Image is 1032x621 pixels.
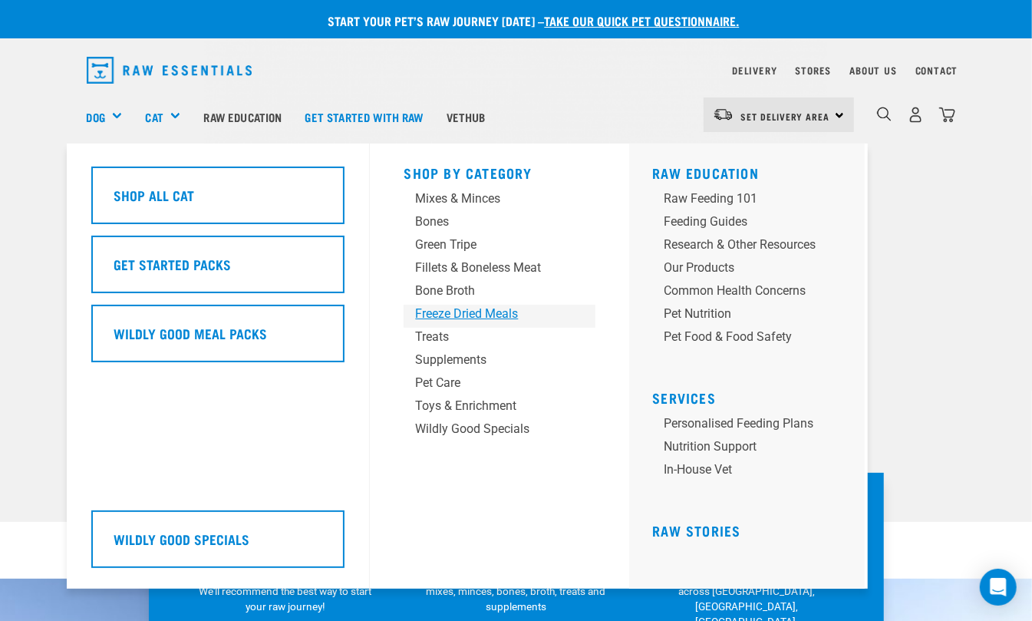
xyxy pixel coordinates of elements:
h5: Shop By Category [404,165,595,177]
a: Get started with Raw [294,86,435,147]
a: Bone Broth [404,282,595,305]
a: Shop All Cat [91,167,345,236]
div: Supplements [415,351,559,369]
a: Supplements [404,351,595,374]
a: Wildly Good Meal Packs [91,305,345,374]
img: Raw Essentials Logo [87,57,252,84]
div: Research & Other Resources [664,236,816,254]
a: Pet Food & Food Safety [652,328,852,351]
a: Vethub [435,86,497,147]
a: Wildly Good Specials [91,510,345,580]
h5: Get Started Packs [114,254,231,274]
a: Mixes & Minces [404,190,595,213]
img: home-icon-1@2x.png [877,107,892,121]
a: Common Health Concerns [652,282,852,305]
a: Raw Education [192,86,293,147]
a: Stores [796,68,832,73]
h5: Services [652,390,852,402]
div: Mixes & Minces [415,190,559,208]
a: Pet Care [404,374,595,397]
a: Get Started Packs [91,236,345,305]
img: user.png [908,107,924,123]
a: take our quick pet questionnaire. [545,17,740,24]
a: Wildly Good Specials [404,420,595,443]
a: Pet Nutrition [652,305,852,328]
div: Feeding Guides [664,213,816,231]
a: Freeze Dried Meals [404,305,595,328]
a: Green Tripe [404,236,595,259]
a: Personalised Feeding Plans [652,415,852,438]
a: Treats [404,328,595,351]
a: Bones [404,213,595,236]
a: Contact [915,68,958,73]
a: Raw Stories [652,527,740,534]
div: Raw Feeding 101 [664,190,816,208]
div: Green Tripe [415,236,559,254]
a: About Us [849,68,896,73]
div: Bones [415,213,559,231]
img: home-icon@2x.png [939,107,955,123]
nav: dropdown navigation [74,51,958,90]
a: Fillets & Boneless Meat [404,259,595,282]
h5: Wildly Good Specials [114,529,249,549]
div: Toys & Enrichment [415,397,559,415]
div: Freeze Dried Meals [415,305,559,323]
span: Set Delivery Area [741,114,830,119]
div: Our Products [664,259,816,277]
h5: Wildly Good Meal Packs [114,323,267,343]
a: Toys & Enrichment [404,397,595,420]
div: Open Intercom Messenger [980,569,1017,606]
a: In-house vet [652,461,852,484]
div: Wildly Good Specials [415,420,559,438]
div: Pet Food & Food Safety [664,328,816,346]
div: Common Health Concerns [664,282,816,300]
div: Pet Care [415,374,559,392]
a: Our Products [652,259,852,282]
a: Delivery [732,68,776,73]
div: Treats [415,328,559,346]
a: Cat [145,108,163,126]
a: Nutrition Support [652,438,852,461]
a: Raw Education [652,169,759,177]
h5: Shop All Cat [114,185,194,205]
div: Bone Broth [415,282,559,300]
div: Pet Nutrition [664,305,816,323]
a: Feeding Guides [652,213,852,236]
a: Raw Feeding 101 [652,190,852,213]
img: van-moving.png [713,107,734,121]
div: Fillets & Boneless Meat [415,259,559,277]
a: Dog [87,108,105,126]
a: Research & Other Resources [652,236,852,259]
